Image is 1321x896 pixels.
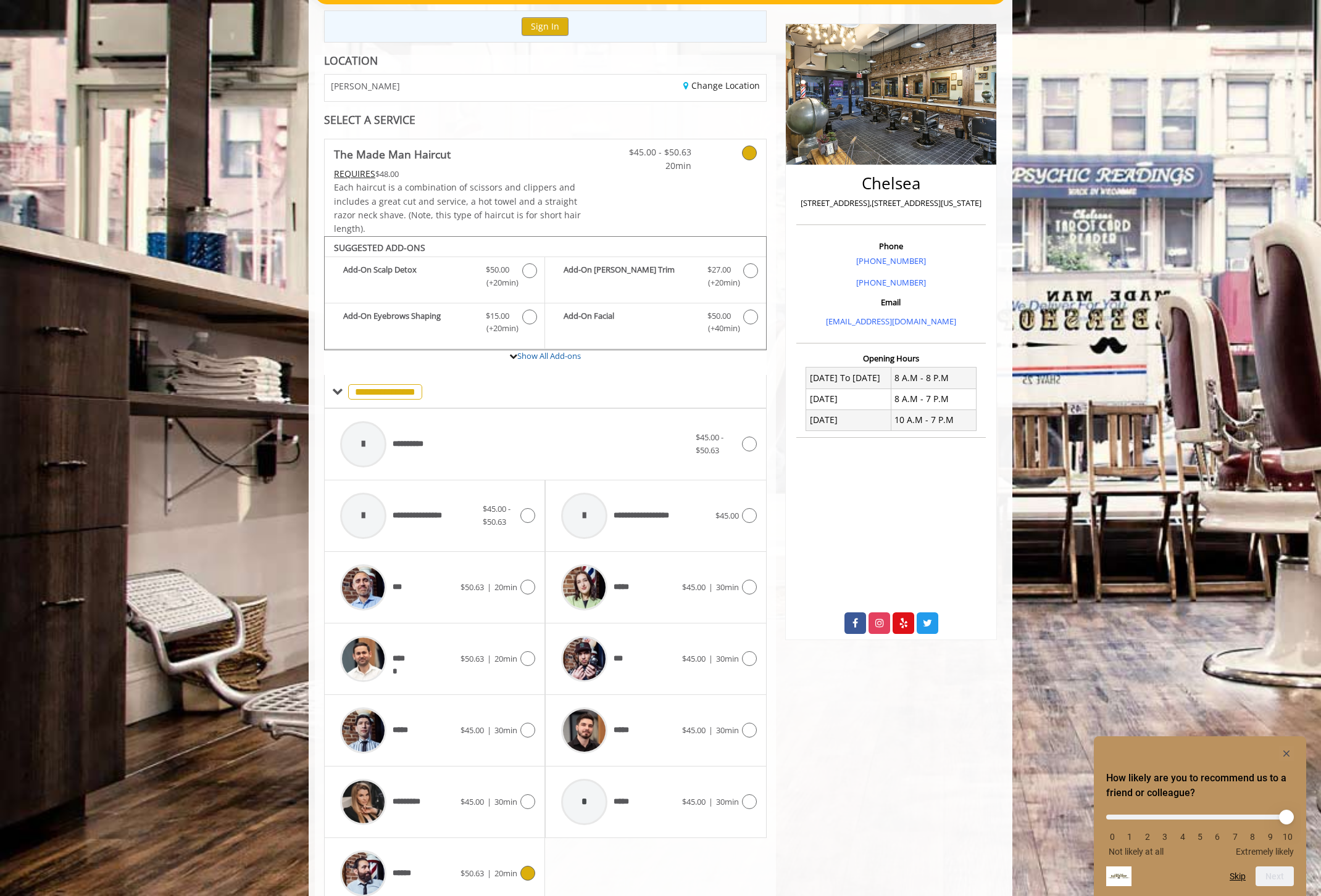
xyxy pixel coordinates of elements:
span: | [709,582,713,593]
button: Hide survey [1279,746,1294,761]
span: Each haircut is a combination of scissors and clippers and includes a great cut and service, a ho... [334,181,581,234]
div: How likely are you to recommend us to a friend or colleague? Select an option from 0 to 10, with ... [1106,746,1294,886]
span: | [709,725,713,736]
span: $45.00 [682,653,706,664]
b: Add-On Eyebrows Shaping [343,310,473,335]
span: 30min [716,796,739,807]
b: Add-On [PERSON_NAME] Trim [564,263,694,289]
label: Add-On Beard Trim [551,263,759,292]
td: 8 A.M - 7 P.M [891,388,976,409]
a: Change Location [683,80,760,91]
span: 30min [494,796,517,807]
b: SUGGESTED ADD-ONS [334,242,425,253]
li: 8 [1246,832,1259,842]
li: 6 [1211,832,1223,842]
a: [EMAIL_ADDRESS][DOMAIN_NAME] [826,316,956,327]
a: Show All Add-ons [517,350,581,361]
li: 5 [1194,832,1206,842]
span: $27.00 [707,263,731,276]
span: $45.00 [460,796,484,807]
span: 30min [716,653,739,664]
span: (+20min ) [480,322,516,335]
span: 20min [619,159,691,173]
b: Add-On Facial [564,310,694,335]
span: | [487,725,491,736]
span: | [709,653,713,664]
span: | [487,653,491,664]
h3: Email [799,298,983,306]
span: $45.00 - $50.63 [619,146,691,159]
span: 30min [716,582,739,593]
span: $50.63 [460,582,484,593]
span: (+40min ) [701,322,737,335]
div: SELECT A SERVICE [324,114,767,126]
span: | [487,868,491,879]
button: Next question [1256,866,1294,886]
td: 10 A.M - 7 P.M [891,409,976,430]
button: Skip [1230,871,1246,881]
span: 20min [494,653,517,664]
div: How likely are you to recommend us to a friend or colleague? Select an option from 0 to 10, with ... [1106,805,1294,857]
p: [STREET_ADDRESS],[STREET_ADDRESS][US_STATE] [799,197,983,210]
li: 7 [1229,832,1241,842]
span: $45.00 [682,725,706,736]
span: | [487,796,491,807]
li: 10 [1281,832,1294,842]
label: Add-On Eyebrows Shaping [331,310,538,339]
span: Extremely likely [1236,847,1294,857]
span: $45.00 [682,582,706,593]
b: The Made Man Haircut [334,146,451,163]
td: [DATE] [806,409,891,430]
td: [DATE] To [DATE] [806,368,891,388]
span: $50.00 [707,310,731,323]
span: (+20min ) [701,276,737,289]
a: [PHONE_NUMBER] [856,255,926,266]
span: 30min [494,725,517,736]
label: Add-On Facial [551,310,759,339]
a: [PHONE_NUMBER] [856,277,926,288]
div: The Made Man Haircut Add-onS [324,236,767,351]
span: $45.00 [715,510,739,521]
td: [DATE] [806,388,891,409]
li: 9 [1264,832,1277,842]
h2: How likely are you to recommend us to a friend or colleague? Select an option from 0 to 10, with ... [1106,771,1294,800]
span: $45.00 - $50.63 [483,503,510,527]
span: | [487,582,491,593]
span: 20min [494,868,517,879]
span: 30min [716,725,739,736]
h3: Phone [799,242,983,250]
span: $15.00 [486,310,509,323]
h3: Opening Hours [796,354,986,363]
span: $45.00 [682,796,706,807]
span: 20min [494,582,517,593]
h2: Chelsea [799,175,983,192]
b: LOCATION [324,53,378,68]
span: (+20min ) [480,276,516,289]
span: $45.00 - $50.63 [696,432,723,456]
span: This service needs some Advance to be paid before we block your appointment [334,168,375,179]
div: $48.00 [334,167,582,181]
span: $50.63 [460,868,484,879]
label: Add-On Scalp Detox [331,263,538,292]
b: Add-On Scalp Detox [343,263,473,289]
li: 2 [1141,832,1154,842]
span: $50.63 [460,653,484,664]
span: $50.00 [486,263,509,276]
td: 8 A.M - 8 P.M [891,368,976,388]
span: | [709,796,713,807]
span: [PERSON_NAME] [331,81,400,91]
li: 0 [1106,832,1119,842]
button: Sign In [522,17,569,35]
span: $45.00 [460,725,484,736]
li: 3 [1159,832,1171,842]
li: 1 [1123,832,1136,842]
li: 4 [1177,832,1189,842]
span: Not likely at all [1109,847,1164,857]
